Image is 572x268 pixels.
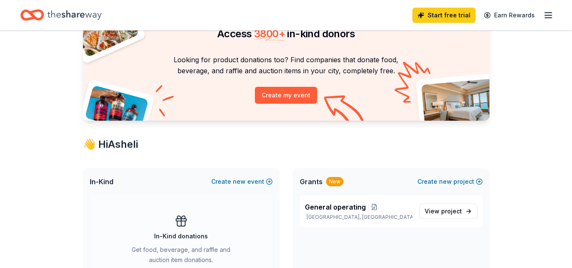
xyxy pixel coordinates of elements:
span: project [441,207,462,215]
span: 3800 + [254,28,285,40]
img: Pizza [73,3,139,58]
button: Create my event [255,87,317,104]
p: Looking for product donations too? Find companies that donate food, beverage, and raffle and auct... [93,54,479,77]
span: Access in-kind donors [217,28,355,40]
span: new [233,177,246,187]
p: [GEOGRAPHIC_DATA], [GEOGRAPHIC_DATA] [305,214,412,221]
span: new [439,177,452,187]
div: New [326,177,343,186]
a: View project [419,204,478,219]
span: Grants [300,177,323,187]
a: Earn Rewards [479,8,540,23]
span: General operating [305,202,366,212]
span: In-Kind [90,177,113,187]
button: Createnewevent [211,177,273,187]
div: 👋 Hi Asheli [83,138,489,151]
span: View [425,206,462,216]
a: Start free trial [412,8,475,23]
div: In-Kind donations [154,231,208,241]
img: Curvy arrow [324,95,366,127]
button: Createnewproject [417,177,483,187]
a: Home [20,5,102,25]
